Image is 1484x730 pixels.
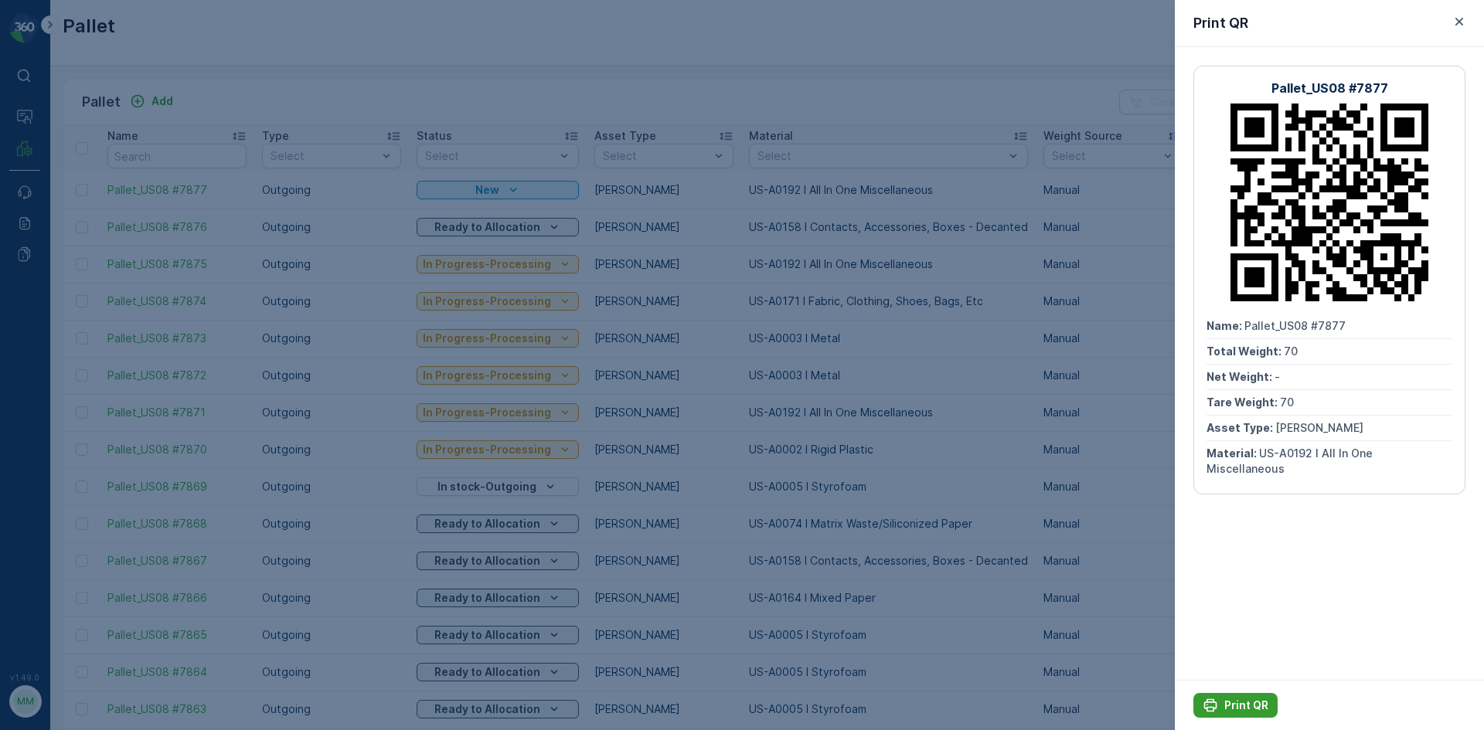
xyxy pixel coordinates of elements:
[1207,421,1275,434] span: Asset Type :
[682,13,799,32] p: Pallet_US08 #7876
[87,330,100,343] span: 70
[1207,370,1275,383] span: Net Weight :
[66,381,352,394] span: US-A0158 I Contacts, Accessories, Boxes - Decanted
[13,279,90,292] span: Total Weight :
[1207,446,1259,460] span: Material :
[13,330,87,343] span: Tare Weight :
[1284,345,1298,358] span: 70
[13,304,81,317] span: Net Weight :
[1207,396,1280,409] span: Tare Weight :
[1207,345,1284,358] span: Total Weight :
[1275,421,1363,434] span: [PERSON_NAME]
[1193,12,1248,34] p: Print QR
[1275,370,1280,383] span: -
[13,381,66,394] span: Material :
[1244,319,1346,332] span: Pallet_US08 #7877
[1193,693,1278,718] button: Print QR
[1271,79,1388,97] p: Pallet_US08 #7877
[1207,319,1244,332] span: Name :
[82,355,170,368] span: [PERSON_NAME]
[1280,396,1294,409] span: 70
[1207,446,1373,475] span: US-A0192 I All In One Miscellaneous
[1224,698,1268,713] p: Print QR
[13,355,82,368] span: Asset Type :
[51,253,152,267] span: Pallet_US08 #7876
[90,279,104,292] span: 70
[13,253,51,267] span: Name :
[81,304,87,317] span: -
